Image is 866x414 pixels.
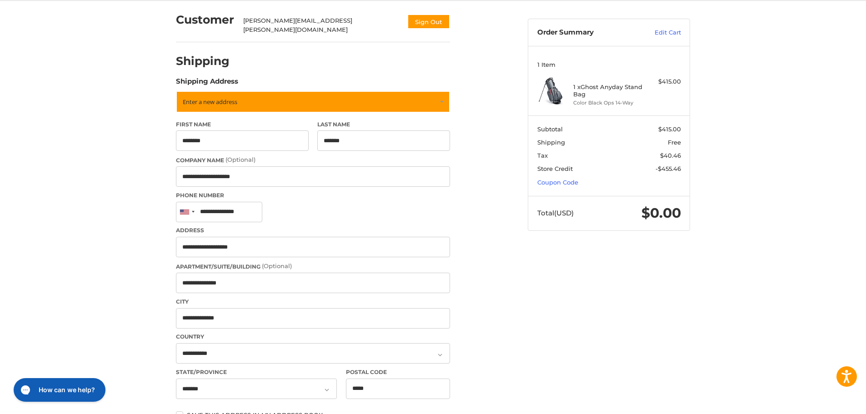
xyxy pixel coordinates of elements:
label: Apartment/Suite/Building [176,262,450,271]
label: Postal Code [346,368,451,376]
a: Edit Cart [635,28,681,37]
legend: Shipping Address [176,76,238,91]
div: $415.00 [645,77,681,86]
div: United States: +1 [176,202,197,222]
h2: Shipping [176,54,230,68]
label: Company Name [176,155,450,165]
span: Enter a new address [183,98,237,106]
span: $415.00 [658,125,681,133]
button: Sign Out [407,14,450,29]
label: Address [176,226,450,234]
label: Phone Number [176,191,450,200]
span: Subtotal [537,125,563,133]
h2: Customer [176,13,234,27]
span: $0.00 [641,205,681,221]
span: Shipping [537,139,565,146]
label: Country [176,333,450,341]
label: State/Province [176,368,337,376]
label: City [176,298,450,306]
li: Color Black Ops 14-Way [573,99,643,107]
h3: Order Summary [537,28,635,37]
span: Store Credit [537,165,573,172]
span: Total (USD) [537,209,574,217]
div: [PERSON_NAME][EMAIL_ADDRESS][PERSON_NAME][DOMAIN_NAME] [243,16,399,34]
small: (Optional) [225,156,255,163]
label: First Name [176,120,309,129]
a: Coupon Code [537,179,578,186]
small: (Optional) [262,262,292,269]
h4: 1 x Ghost Anyday Stand Bag [573,83,643,98]
span: Free [668,139,681,146]
a: Enter or select a different address [176,91,450,113]
span: Tax [537,152,548,159]
label: Last Name [317,120,450,129]
iframe: Gorgias live chat messenger [9,375,108,405]
span: -$455.46 [656,165,681,172]
h3: 1 Item [537,61,681,68]
span: $40.46 [660,152,681,159]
